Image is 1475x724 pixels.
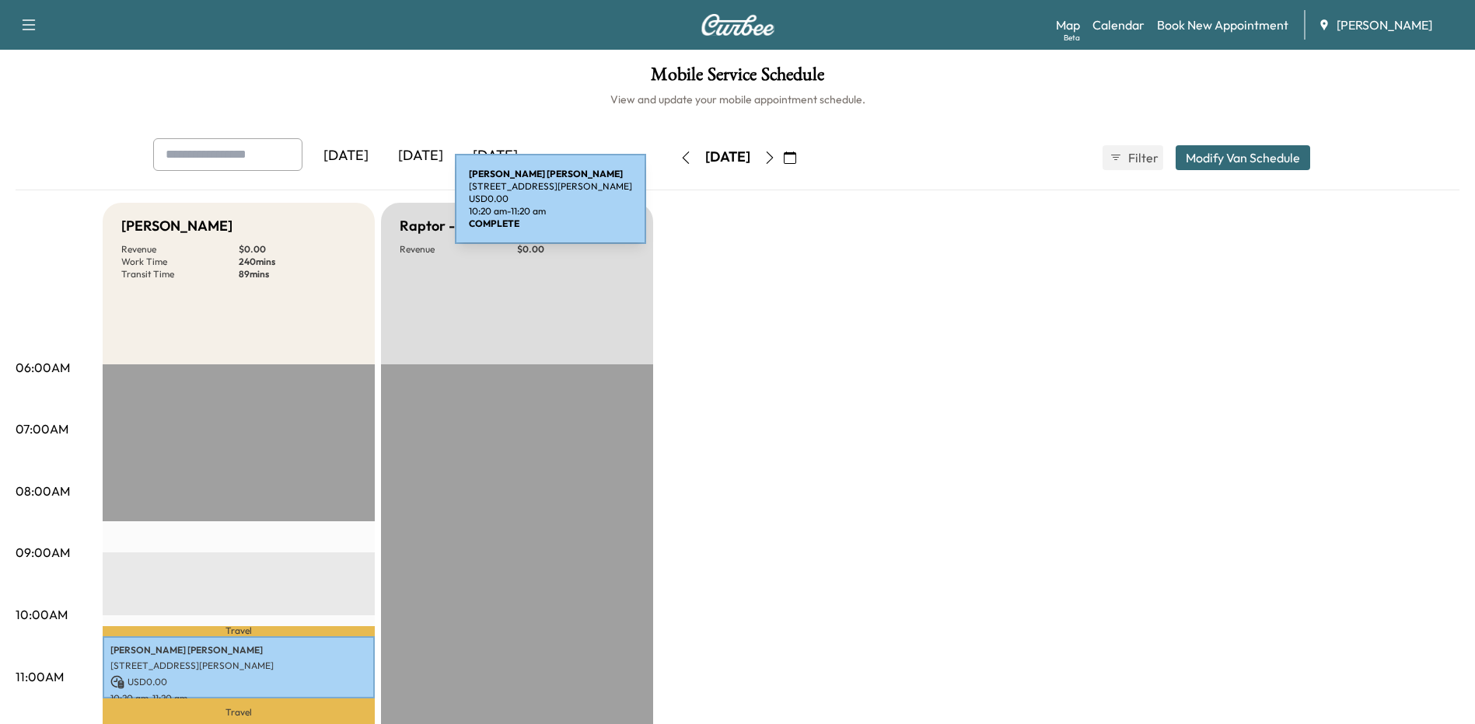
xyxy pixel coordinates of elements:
p: Travel [103,626,375,635]
a: MapBeta [1056,16,1080,34]
span: [PERSON_NAME] [1337,16,1432,34]
p: Revenue [400,243,517,256]
div: [DATE] [383,138,458,174]
p: Transit Time [121,268,239,280]
span: Filter [1128,148,1156,167]
h5: Raptor - OFFLINE [400,215,515,237]
p: 11:00AM [16,667,64,686]
p: [STREET_ADDRESS][PERSON_NAME] [110,660,367,672]
p: 240 mins [239,256,356,268]
p: 10:00AM [16,605,68,624]
p: USD 0.00 [110,675,367,689]
p: Revenue [121,243,239,256]
h1: Mobile Service Schedule [16,65,1459,92]
p: $ 0.00 [517,243,634,256]
div: [DATE] [705,148,750,167]
div: Beta [1064,32,1080,44]
p: 08:00AM [16,482,70,500]
p: [PERSON_NAME] [PERSON_NAME] [110,644,367,656]
p: 09:00AM [16,543,70,562]
p: 06:00AM [16,358,70,377]
button: Modify Van Schedule [1176,145,1310,170]
p: $ 0.00 [239,243,356,256]
img: Curbee Logo [701,14,775,36]
p: 89 mins [239,268,356,280]
a: Calendar [1092,16,1145,34]
div: [DATE] [309,138,383,174]
h5: [PERSON_NAME] [121,215,232,237]
a: Book New Appointment [1157,16,1288,34]
p: 10:20 am - 11:20 am [110,692,367,705]
h6: View and update your mobile appointment schedule. [16,92,1459,107]
p: Work Time [121,256,239,268]
p: 07:00AM [16,419,68,438]
button: Filter [1103,145,1163,170]
div: [DATE] [458,138,533,174]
